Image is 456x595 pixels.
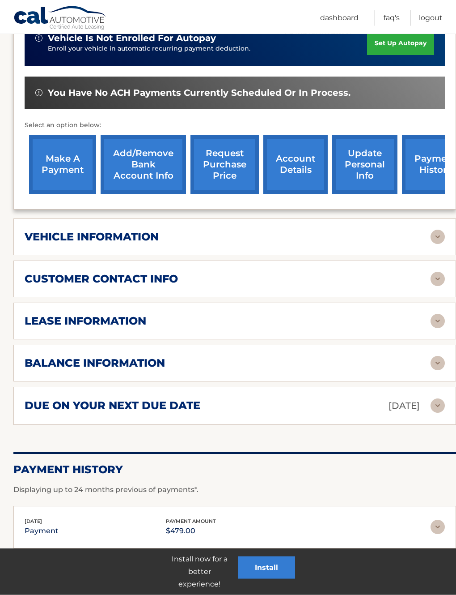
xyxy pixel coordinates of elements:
[161,553,238,591] p: Install now for a better experience!
[25,525,59,537] p: payment
[29,135,96,194] a: make a payment
[25,356,165,370] h2: balance information
[13,6,107,32] a: Cal Automotive
[48,44,367,54] p: Enroll your vehicle in automatic recurring payment deduction.
[431,272,445,286] img: accordion-rest.svg
[332,135,397,194] a: update personal info
[166,525,216,537] p: $479.00
[419,10,443,26] a: Logout
[431,398,445,413] img: accordion-rest.svg
[388,398,420,414] p: [DATE]
[25,120,445,131] p: Select an option below:
[25,518,42,524] span: [DATE]
[25,399,200,412] h2: due on your next due date
[101,135,186,194] a: Add/Remove bank account info
[25,230,159,244] h2: vehicle information
[384,10,400,26] a: FAQ's
[13,463,456,476] h2: Payment History
[48,33,216,44] span: vehicle is not enrolled for autopay
[367,31,434,55] a: set up autopay
[13,484,456,495] p: Displaying up to 24 months previous of payments*.
[35,89,42,96] img: alert-white.svg
[35,34,42,42] img: alert-white.svg
[25,272,178,286] h2: customer contact info
[238,556,295,579] button: Install
[431,230,445,244] img: accordion-rest.svg
[25,314,146,328] h2: lease information
[320,10,359,26] a: Dashboard
[431,314,445,328] img: accordion-rest.svg
[166,518,216,524] span: payment amount
[431,356,445,370] img: accordion-rest.svg
[190,135,259,194] a: request purchase price
[48,87,350,98] span: You have no ACH payments currently scheduled or in process.
[263,135,328,194] a: account details
[431,520,445,534] img: accordion-rest.svg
